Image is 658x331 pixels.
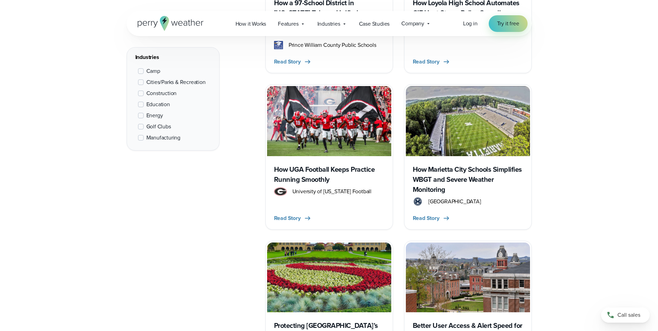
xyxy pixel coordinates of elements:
img: Marietta-High-School.svg [413,197,423,206]
span: Read Story [274,58,301,66]
span: How it Works [236,20,266,28]
span: Energy [146,111,163,120]
span: Cities/Parks & Recreation [146,78,206,86]
span: Try it free [497,19,519,28]
button: Read Story [413,58,451,66]
a: Log in [463,19,478,28]
h3: How Marietta City Schools Simplifies WBGT and Severe Weather Monitoring [413,164,523,195]
span: [GEOGRAPHIC_DATA] [428,197,481,206]
button: Read Story [274,214,312,222]
h3: How UGA Football Keeps Practice Running Smoothly [274,164,384,185]
button: Read Story [413,214,451,222]
span: Manufacturing [146,134,180,142]
span: Features [278,20,298,28]
span: University of [US_STATE] Football [292,187,371,196]
button: Read Story [274,58,312,66]
a: Case Studies [353,17,396,31]
span: Log in [463,19,478,27]
a: How Marietta City Schools Simplifies WBGT and Severe Weather Monitoring [GEOGRAPHIC_DATA] Read Story [404,84,532,229]
span: Construction [146,89,177,97]
span: Case Studies [359,20,390,28]
span: Read Story [413,58,439,66]
span: Read Story [274,214,301,222]
a: How it Works [230,17,272,31]
span: Prince William County Public Schools [289,41,376,49]
span: Call sales [617,311,640,319]
span: Read Story [413,214,439,222]
a: How UGA Football Keeps Practice Running Smoothly University of [US_STATE] Football Read Story [265,84,393,229]
a: Call sales [601,307,650,323]
div: Industries [135,53,211,61]
img: Stanford University [267,243,391,312]
img: West Virginia University [406,243,530,312]
span: Camp [146,67,160,75]
span: Education [146,100,170,109]
span: Company [401,19,424,28]
span: Industries [317,20,340,28]
a: Try it free [489,15,528,32]
span: Golf Clubs [146,122,171,131]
